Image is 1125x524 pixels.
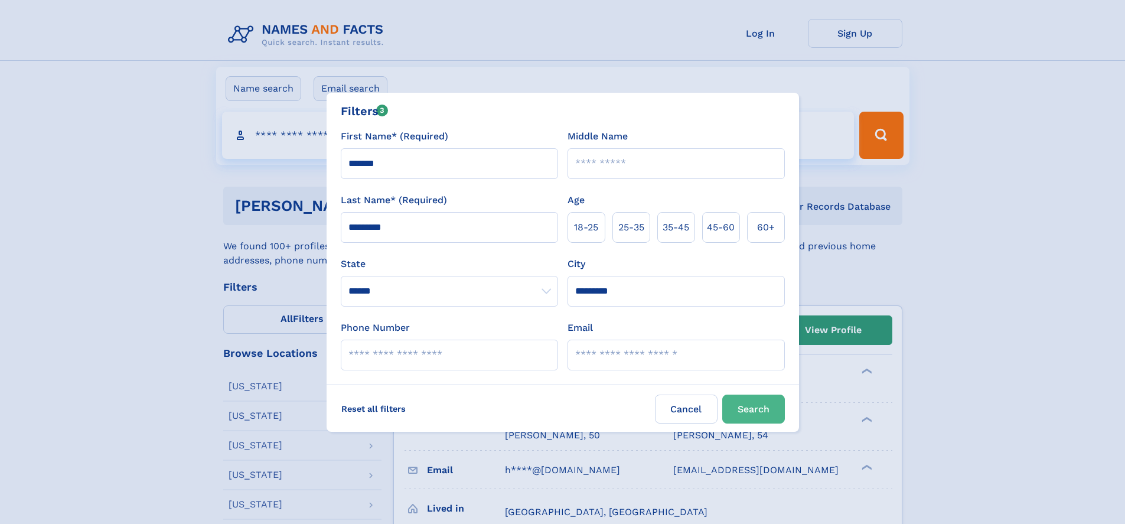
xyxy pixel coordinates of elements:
[655,395,718,424] label: Cancel
[757,220,775,235] span: 60+
[568,257,585,271] label: City
[707,220,735,235] span: 45‑60
[341,321,410,335] label: Phone Number
[341,257,558,271] label: State
[722,395,785,424] button: Search
[334,395,413,423] label: Reset all filters
[341,129,448,144] label: First Name* (Required)
[568,321,593,335] label: Email
[341,102,389,120] div: Filters
[663,220,689,235] span: 35‑45
[568,129,628,144] label: Middle Name
[574,220,598,235] span: 18‑25
[568,193,585,207] label: Age
[341,193,447,207] label: Last Name* (Required)
[618,220,644,235] span: 25‑35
